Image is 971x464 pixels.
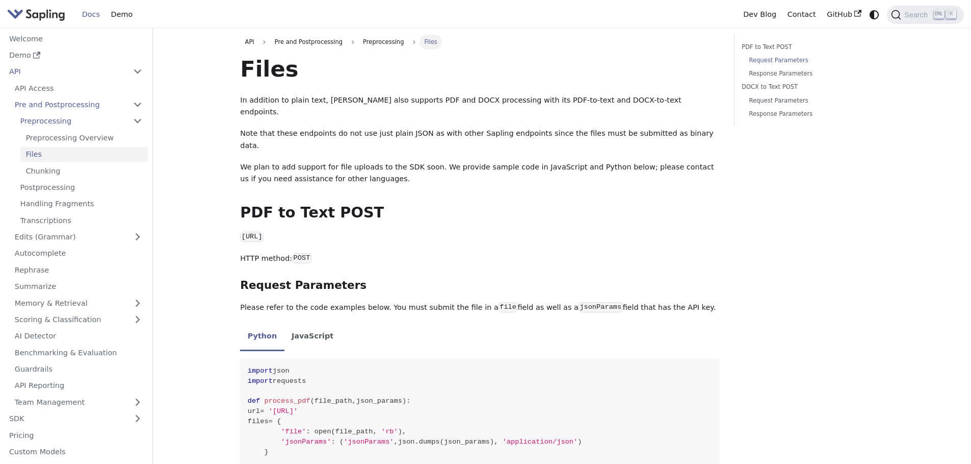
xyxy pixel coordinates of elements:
span: process_pdf [264,397,310,405]
span: , [394,438,398,446]
a: DOCX to Text POST [742,82,880,92]
span: { [277,418,281,425]
span: Pre and Postprocessing [270,35,347,49]
code: POST [292,253,311,263]
a: Edits (Grammar) [9,230,148,245]
span: : [306,428,310,435]
li: Python [240,323,284,351]
a: Pricing [4,428,148,443]
span: API [245,38,254,45]
span: json_params [444,438,490,446]
a: API Access [9,81,148,95]
span: requests [273,377,306,385]
a: Sapling.ai [7,7,69,22]
span: json [273,367,290,375]
span: files [248,418,269,425]
a: Postprocessing [15,180,148,195]
span: } [264,448,268,456]
p: Note that these endpoints do not use just plain JSON as with other Sapling endpoints since the fi... [240,128,719,152]
span: url [248,407,260,415]
span: file_path [335,428,373,435]
span: import [248,377,273,385]
a: Guardrails [9,362,148,377]
a: Pre and Postprocessing [9,97,148,112]
a: Transcriptions [15,213,148,228]
span: ) [578,438,582,446]
span: : [406,397,410,405]
p: We plan to add support for file uploads to the SDK soon. We provide sample code in JavaScript and... [240,161,719,186]
a: Welcome [4,31,148,46]
a: Preprocessing Overview [20,130,148,145]
span: open [314,428,331,435]
a: Response Parameters [749,69,876,79]
span: ( [331,428,335,435]
span: , [373,428,377,435]
span: . [415,438,419,446]
a: Team Management [9,395,148,409]
a: PDF to Text POST [742,42,880,52]
p: In addition to plain text, [PERSON_NAME] also supports PDF and DOCX processing with its PDF-to-te... [240,94,719,119]
code: [URL] [240,232,264,242]
span: '[URL]' [269,407,298,415]
span: = [269,418,273,425]
span: Files [419,35,442,49]
h2: PDF to Text POST [240,204,719,222]
span: = [260,407,264,415]
span: def [248,397,260,405]
a: Memory & Retrieval [9,296,148,310]
p: HTTP method: [240,253,719,265]
a: Custom Models [4,445,148,459]
a: Benchmarking & Evaluation [9,345,148,360]
span: json_params [356,397,402,405]
span: 'file' [281,428,306,435]
span: json [398,438,415,446]
a: SDK [4,411,127,426]
button: Collapse sidebar category 'API' [127,64,148,79]
h3: Request Parameters [240,279,719,292]
span: import [248,367,273,375]
a: Handling Fragments [15,197,148,211]
span: dumps [419,438,440,446]
span: ( [440,438,444,446]
a: Request Parameters [749,56,876,65]
span: 'jsonParams' [344,438,393,446]
button: Expand sidebar category 'SDK' [127,411,148,426]
span: ) [490,438,494,446]
span: ( [339,438,344,446]
span: ( [310,397,314,405]
span: Search [901,11,934,19]
a: Summarize [9,279,148,294]
a: API [240,35,259,49]
a: Dev Blog [738,7,781,22]
a: GitHub [821,7,867,22]
img: Sapling.ai [7,7,65,22]
a: Demo [4,48,148,63]
kbd: K [946,10,956,19]
a: AI Detector [9,329,148,344]
nav: Breadcrumbs [240,35,719,49]
span: 'jsonParams' [281,438,331,446]
button: Switch between dark and light mode (currently system mode) [867,7,882,22]
span: ) [398,428,402,435]
span: ) [402,397,406,405]
span: , [494,438,498,446]
a: API Reporting [9,378,148,393]
span: , [402,428,406,435]
h1: Files [240,55,719,83]
code: file [498,302,518,312]
p: Please refer to the code examples below. You must submit the file in a field as well as a field t... [240,302,719,314]
span: , [352,397,356,405]
li: JavaScript [284,323,341,351]
a: Autocomplete [9,246,148,261]
button: Search (Ctrl+K) [887,6,963,24]
a: Demo [106,7,138,22]
a: Preprocessing [15,114,148,129]
a: Docs [76,7,106,22]
a: Request Parameters [749,96,876,106]
span: 'rb' [381,428,398,435]
a: Rephrase [9,262,148,277]
a: API [4,64,127,79]
span: : [331,438,335,446]
span: 'application/json' [503,438,578,446]
span: file_path [314,397,352,405]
